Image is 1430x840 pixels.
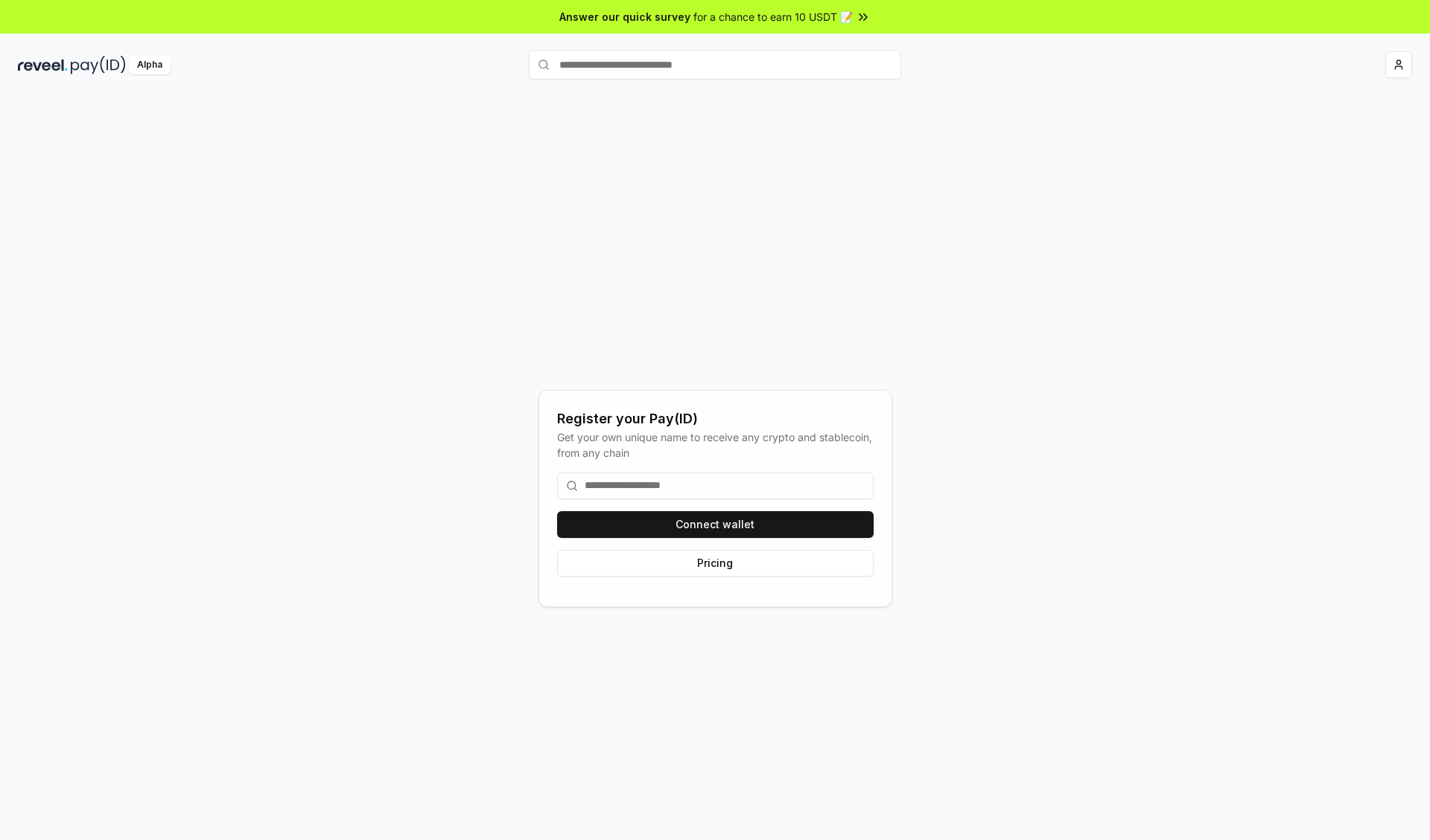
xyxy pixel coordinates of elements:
div: Register your Pay(ID) [557,408,874,429]
img: pay_id [71,56,126,74]
img: reveel_dark [18,56,68,74]
span: Answer our quick survey [559,9,690,25]
button: Pricing [557,550,874,577]
div: Get your own unique name to receive any crypto and stablecoin, from any chain [557,429,874,461]
div: Alpha [129,56,171,74]
button: Connect wallet [557,511,874,538]
span: for a chance to earn 10 USDT 📝 [693,9,853,25]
